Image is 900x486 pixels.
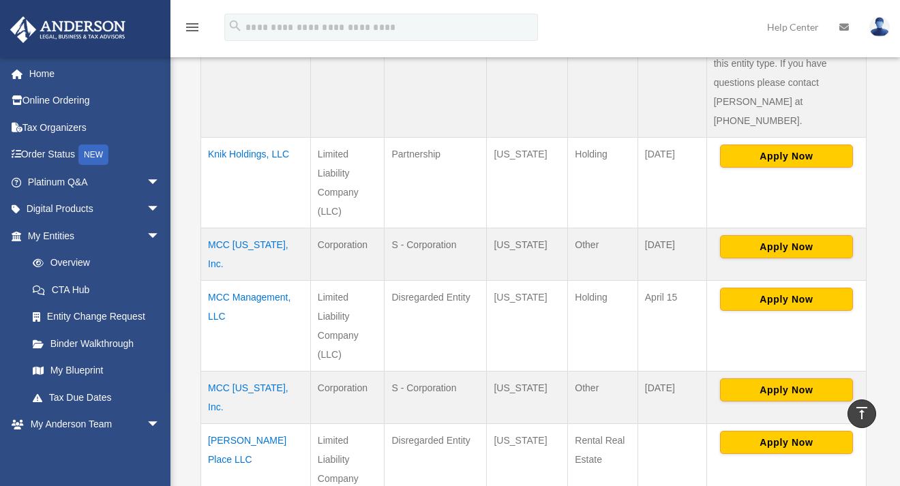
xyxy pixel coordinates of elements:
[310,280,385,371] td: Limited Liability Company (LLC)
[568,280,638,371] td: Holding
[10,196,181,223] a: Digital Productsarrow_drop_down
[637,228,706,280] td: [DATE]
[568,371,638,423] td: Other
[487,137,568,228] td: [US_STATE]
[854,405,870,421] i: vertical_align_top
[10,87,181,115] a: Online Ordering
[487,280,568,371] td: [US_STATE]
[201,137,311,228] td: Knik Holdings, LLC
[720,235,853,258] button: Apply Now
[6,16,130,43] img: Anderson Advisors Platinum Portal
[637,280,706,371] td: April 15
[637,137,706,228] td: [DATE]
[10,438,181,465] a: My Documentsarrow_drop_down
[385,371,487,423] td: S - Corporation
[10,60,181,87] a: Home
[147,411,174,439] span: arrow_drop_down
[385,280,487,371] td: Disregarded Entity
[310,371,385,423] td: Corporation
[487,228,568,280] td: [US_STATE]
[19,303,174,331] a: Entity Change Request
[184,19,200,35] i: menu
[720,288,853,311] button: Apply Now
[19,357,174,384] a: My Blueprint
[184,24,200,35] a: menu
[720,145,853,168] button: Apply Now
[201,280,311,371] td: MCC Management, LLC
[201,371,311,423] td: MCC [US_STATE], Inc.
[19,330,174,357] a: Binder Walkthrough
[10,114,181,141] a: Tax Organizers
[228,18,243,33] i: search
[78,145,108,165] div: NEW
[19,276,174,303] a: CTA Hub
[637,371,706,423] td: [DATE]
[147,196,174,224] span: arrow_drop_down
[720,378,853,401] button: Apply Now
[19,249,167,277] a: Overview
[19,384,174,411] a: Tax Due Dates
[869,17,890,37] img: User Pic
[706,27,866,137] td: Newtek Bank does not support this entity type. If you have questions please contact [PERSON_NAME]...
[568,228,638,280] td: Other
[147,168,174,196] span: arrow_drop_down
[147,222,174,250] span: arrow_drop_down
[568,137,638,228] td: Holding
[147,438,174,466] span: arrow_drop_down
[201,228,311,280] td: MCC [US_STATE], Inc.
[310,137,385,228] td: Limited Liability Company (LLC)
[720,431,853,454] button: Apply Now
[385,228,487,280] td: S - Corporation
[10,141,181,169] a: Order StatusNEW
[310,228,385,280] td: Corporation
[201,27,311,137] td: Devon Ct Trust
[10,411,181,438] a: My Anderson Teamarrow_drop_down
[385,137,487,228] td: Partnership
[10,222,174,249] a: My Entitiesarrow_drop_down
[487,371,568,423] td: [US_STATE]
[10,168,181,196] a: Platinum Q&Aarrow_drop_down
[310,27,385,137] td: Land Trust
[847,399,876,428] a: vertical_align_top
